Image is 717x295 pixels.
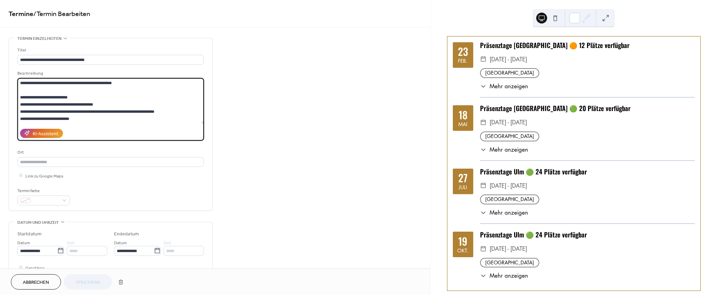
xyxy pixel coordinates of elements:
div: ​ [480,55,487,64]
span: Zeit [163,239,171,246]
div: ​ [480,82,487,91]
button: Abbrechen [11,274,61,290]
div: 19 [458,236,467,246]
span: Link zu Google Maps [26,172,63,180]
div: ​ [480,145,487,154]
span: Mehr anzeigen [490,82,528,91]
div: ​ [480,271,487,280]
span: Mehr anzeigen [490,145,528,154]
div: KI-Assistent [33,130,58,137]
div: Mai [458,122,467,127]
span: [DATE] - [DATE] [490,118,527,127]
span: [DATE] - [DATE] [490,55,527,64]
div: ​ [480,244,487,254]
span: Mehr anzeigen [490,271,528,280]
span: Datum und uhrzeit [17,219,59,226]
div: Ort [17,149,203,156]
div: 23 [458,46,468,57]
div: Startdatum [17,231,42,238]
span: Termin einzelheiten [17,35,62,42]
div: 27 [458,173,467,183]
span: Zeit [67,239,75,246]
span: [DATE] - [DATE] [490,181,527,191]
div: Präsenztage Ulm 🟢 24 Plätze verfügbar [480,167,695,177]
button: ​Mehr anzeigen [480,271,528,280]
div: Endedatum [114,231,139,238]
span: Datum [114,239,127,246]
button: ​Mehr anzeigen [480,82,528,91]
div: 18 [459,110,467,120]
div: ​ [480,181,487,191]
span: [DATE] - [DATE] [490,244,527,254]
span: / Termin Bearbeiten [33,7,90,21]
div: ​ [480,208,487,217]
span: Abbrechen [23,279,49,286]
a: Termine [9,7,33,21]
div: Juli [459,185,467,190]
div: Terminfarbe [17,187,68,195]
button: ​Mehr anzeigen [480,145,528,154]
div: Feb. [458,58,468,63]
button: ​Mehr anzeigen [480,208,528,217]
div: Präsenztage [GEOGRAPHIC_DATA] 🟠 12 Plätze verfügbar [480,41,695,50]
span: Ganztägig [26,264,45,271]
div: Präsenztage Ulm 🟢 24 Plätze verfügbar [480,230,695,240]
div: Beschreibung [17,70,203,77]
span: Datum [17,239,30,246]
div: Präsenztage [GEOGRAPHIC_DATA] 🟢 20 Plätze verfügbar [480,104,695,113]
div: ​ [480,118,487,127]
div: Okt. [457,248,468,253]
span: Mehr anzeigen [490,208,528,217]
div: Titel [17,47,203,54]
button: KI-Assistent [20,129,63,138]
